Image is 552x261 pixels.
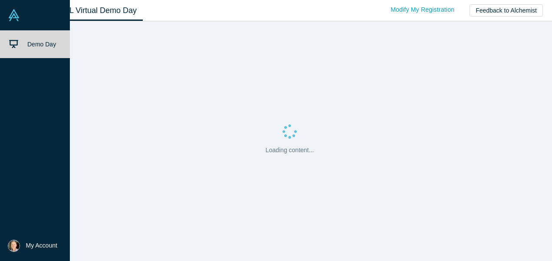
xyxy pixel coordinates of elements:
[27,41,56,48] span: Demo Day
[36,0,143,21] a: Class XL Virtual Demo Day
[266,146,314,155] p: Loading content...
[470,4,543,16] button: Feedback to Alchemist
[8,240,20,252] img: Max Herrmann's Account
[8,240,57,252] button: My Account
[26,241,57,250] span: My Account
[8,9,20,21] img: Alchemist Vault Logo
[381,2,463,17] a: Modify My Registration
